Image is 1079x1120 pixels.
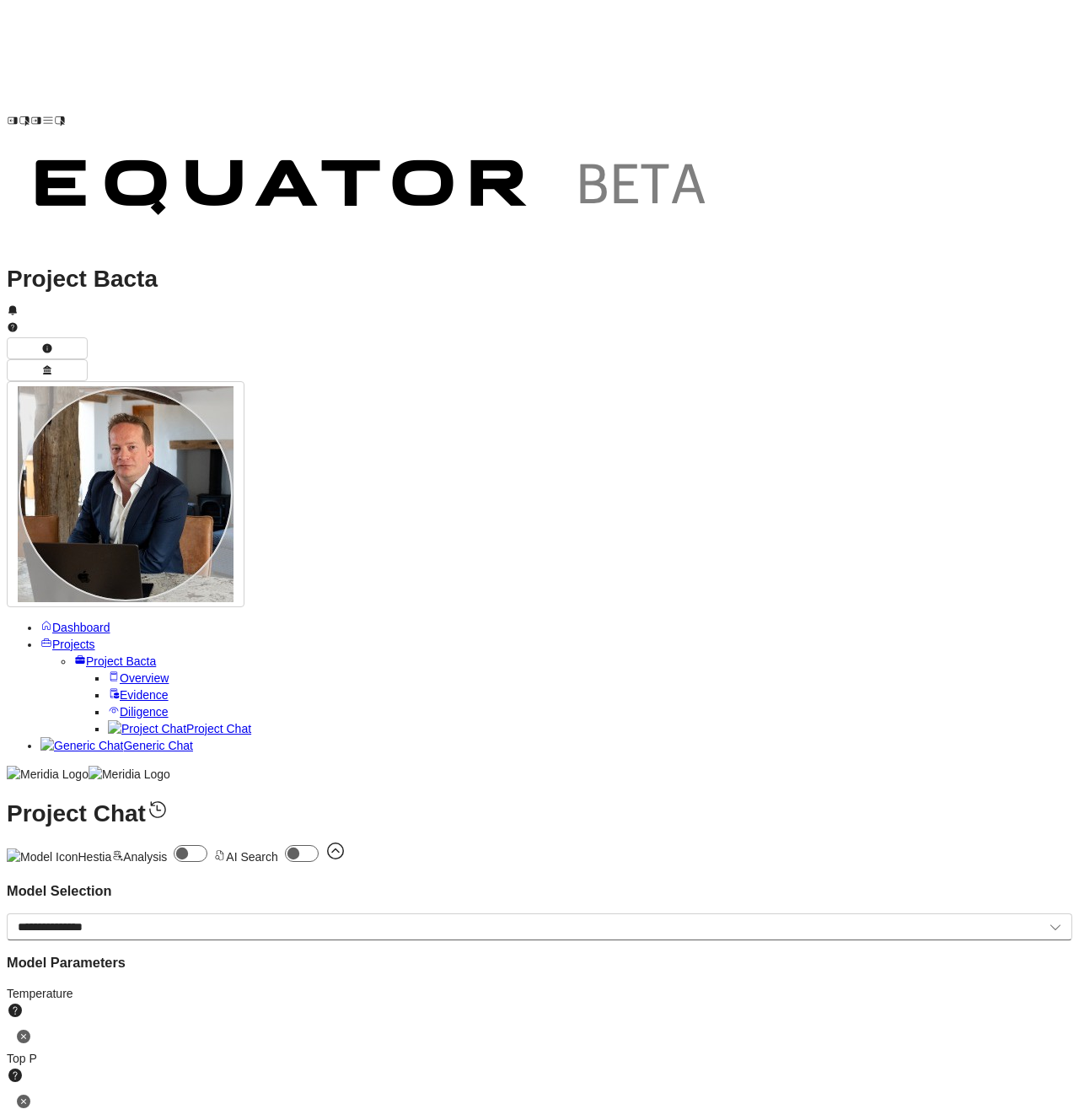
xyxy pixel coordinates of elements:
img: Generic Chat [40,737,123,754]
svg: AI Search [214,849,226,861]
span: Overview [120,671,169,685]
img: Profile Icon [18,386,234,602]
label: Temperature [7,987,1072,1023]
img: Hestia [7,848,78,865]
img: Meridia Logo [7,766,89,783]
img: Meridia Logo [89,766,170,783]
a: Project Bacta [74,654,156,668]
a: Dashboard [40,621,110,634]
span: Project Bacta [86,654,156,668]
h3: Model Parameters [7,954,1072,971]
label: Top P [7,1052,1072,1088]
a: Generic ChatGeneric Chat [40,739,193,752]
span: Diligence [120,705,169,719]
span: AI Search [226,850,277,864]
img: Customer Logo [66,7,799,127]
a: Overview [108,671,169,685]
img: Project Chat [108,720,186,737]
a: Diligence [108,705,169,719]
a: Project ChatProject Chat [108,722,251,735]
span: Analysis [123,850,167,864]
span: Generic Chat [123,739,192,752]
h3: Model Selection [7,882,1072,899]
span: Project Chat [186,722,251,735]
span: Evidence [120,688,169,702]
span: Projects [52,638,95,651]
a: Evidence [108,688,169,702]
img: Customer Logo [7,131,740,250]
span: Hestia [78,850,111,864]
a: Projects [40,638,95,651]
h1: Project Bacta [7,271,1072,288]
svg: Analysis [111,849,123,861]
span: Dashboard [52,621,110,634]
h1: Project Chat [7,798,1072,822]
